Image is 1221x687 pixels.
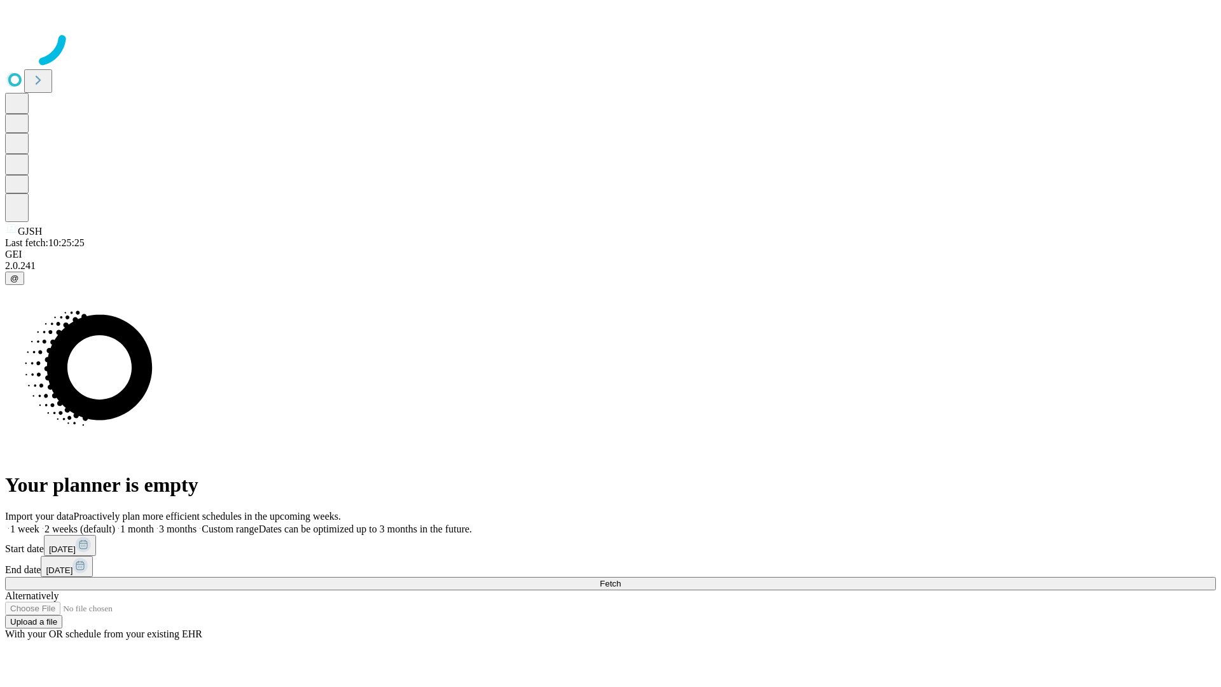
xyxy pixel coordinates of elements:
[5,615,62,628] button: Upload a file
[74,511,341,522] span: Proactively plan more efficient schedules in the upcoming weeks.
[5,577,1216,590] button: Fetch
[41,556,93,577] button: [DATE]
[46,566,72,575] span: [DATE]
[5,511,74,522] span: Import your data
[18,226,42,237] span: GJSH
[259,524,472,534] span: Dates can be optimized up to 3 months in the future.
[5,272,24,285] button: @
[5,628,202,639] span: With your OR schedule from your existing EHR
[5,590,59,601] span: Alternatively
[49,545,76,554] span: [DATE]
[44,535,96,556] button: [DATE]
[5,249,1216,260] div: GEI
[10,524,39,534] span: 1 week
[202,524,258,534] span: Custom range
[5,237,85,248] span: Last fetch: 10:25:25
[5,260,1216,272] div: 2.0.241
[5,535,1216,556] div: Start date
[10,274,19,283] span: @
[159,524,197,534] span: 3 months
[5,473,1216,497] h1: Your planner is empty
[120,524,154,534] span: 1 month
[5,556,1216,577] div: End date
[600,579,621,588] span: Fetch
[45,524,115,534] span: 2 weeks (default)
